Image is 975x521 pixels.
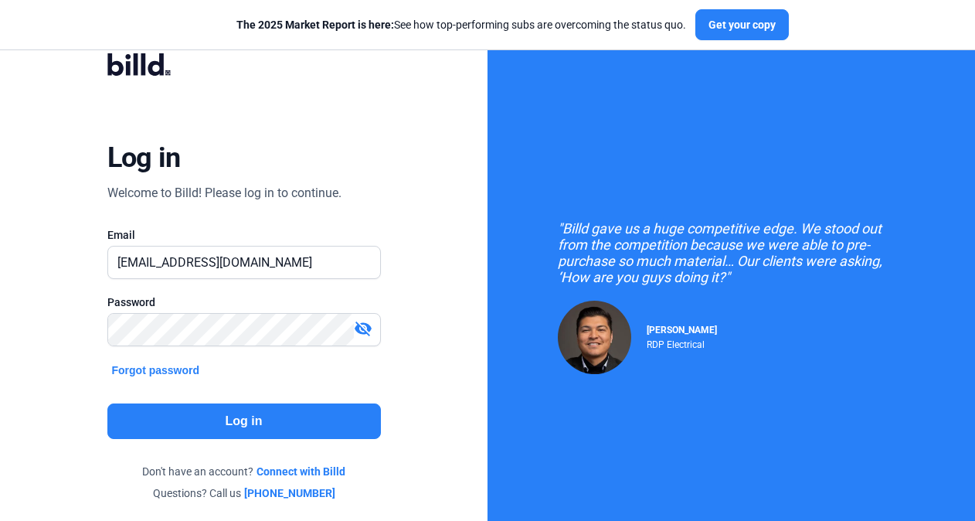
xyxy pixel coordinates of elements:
img: Raul Pacheco [558,301,631,374]
div: See how top-performing subs are overcoming the status quo. [236,17,686,32]
span: The 2025 Market Report is here: [236,19,394,31]
div: "Billd gave us a huge competitive edge. We stood out from the competition because we were able to... [558,220,905,285]
div: Email [107,227,381,243]
div: Questions? Call us [107,485,381,501]
span: [PERSON_NAME] [647,325,717,335]
div: Don't have an account? [107,464,381,479]
div: Welcome to Billd! Please log in to continue. [107,184,341,203]
mat-icon: visibility_off [354,319,372,338]
div: Password [107,295,381,310]
a: [PHONE_NUMBER] [244,485,335,501]
a: Connect with Billd [256,464,345,479]
div: RDP Electrical [647,335,717,350]
button: Get your copy [695,9,789,40]
button: Forgot password [107,362,205,379]
div: Log in [107,141,181,175]
button: Log in [107,404,381,439]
